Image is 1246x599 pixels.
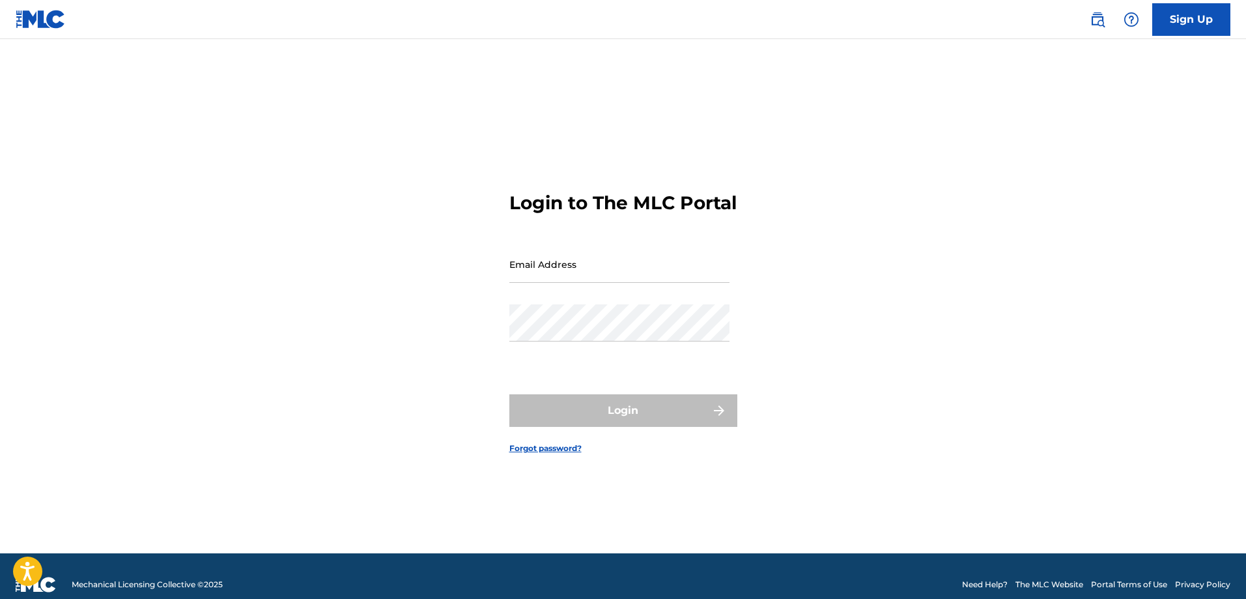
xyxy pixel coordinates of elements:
img: logo [16,577,56,592]
a: Privacy Policy [1175,579,1230,591]
div: Help [1118,7,1144,33]
a: Public Search [1084,7,1111,33]
a: Need Help? [962,579,1008,591]
a: Forgot password? [509,443,582,454]
span: Mechanical Licensing Collective © 2025 [72,579,223,591]
img: search [1090,12,1105,27]
a: Portal Terms of Use [1091,579,1167,591]
a: The MLC Website [1015,579,1083,591]
h3: Login to The MLC Portal [509,192,737,214]
img: MLC Logo [16,10,66,29]
img: help [1124,12,1139,27]
a: Sign Up [1152,3,1230,36]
